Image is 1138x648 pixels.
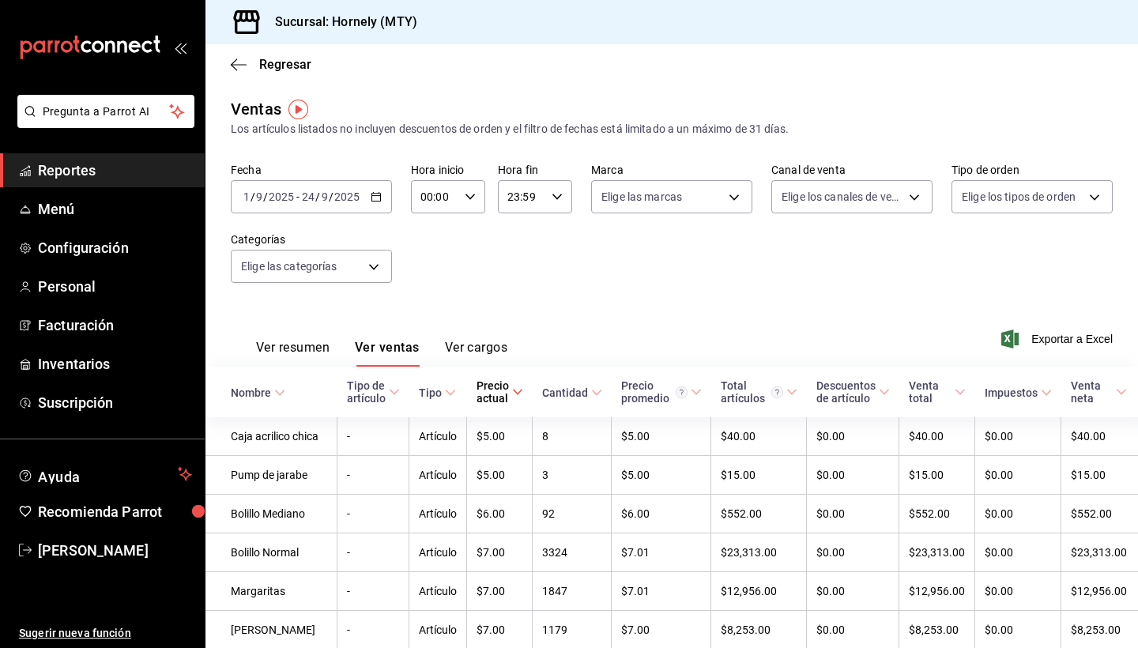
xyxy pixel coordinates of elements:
div: Ventas [231,97,281,121]
td: Artículo [409,495,467,533]
div: Nombre [231,386,271,399]
span: Inventarios [38,353,192,375]
span: Suscripción [38,392,192,413]
span: Elige los canales de venta [782,189,903,205]
span: - [296,190,300,203]
span: Venta neta [1071,379,1128,405]
td: $40.00 [899,417,975,456]
a: Pregunta a Parrot AI [11,115,194,131]
td: $15.00 [899,456,975,495]
label: Categorías [231,234,392,245]
label: Canal de venta [771,164,933,175]
label: Fecha [231,164,392,175]
span: Total artículos [721,379,797,405]
td: $5.00 [612,456,711,495]
input: -- [243,190,251,203]
label: Marca [591,164,752,175]
td: $7.00 [467,533,533,572]
span: Reportes [38,160,192,181]
span: Personal [38,276,192,297]
input: -- [255,190,263,203]
td: - [337,456,409,495]
label: Tipo de orden [951,164,1113,175]
img: Tooltip marker [288,100,308,119]
button: Ver resumen [256,340,330,367]
span: Facturación [38,315,192,336]
td: Artículo [409,417,467,456]
svg: Precio promedio = Total artículos / cantidad [676,386,688,398]
td: $7.01 [612,572,711,611]
td: $40.00 [711,417,807,456]
span: Sugerir nueva función [19,625,192,642]
td: $7.00 [467,572,533,611]
span: Cantidad [542,386,602,399]
span: Elige los tipos de orden [962,189,1076,205]
div: Venta neta [1071,379,1114,405]
button: open_drawer_menu [174,41,187,54]
span: Precio actual [477,379,523,405]
input: -- [301,190,315,203]
td: 92 [533,495,612,533]
input: -- [321,190,329,203]
td: $0.00 [807,456,899,495]
td: Caja acrilico chica [205,417,337,456]
td: Bolillo Normal [205,533,337,572]
span: Regresar [259,57,311,72]
td: Artículo [409,533,467,572]
span: Precio promedio [621,379,702,405]
span: [PERSON_NAME] [38,540,192,561]
td: $0.00 [975,572,1061,611]
input: ---- [333,190,360,203]
button: Ver ventas [355,340,420,367]
div: Tipo [419,386,442,399]
td: $0.00 [975,495,1061,533]
td: - [337,533,409,572]
span: Tipo de artículo [347,379,400,405]
td: $12,956.00 [899,572,975,611]
td: $0.00 [807,417,899,456]
td: $6.00 [467,495,533,533]
h3: Sucursal: Hornely (MTY) [262,13,417,32]
span: Venta total [909,379,966,405]
span: Configuración [38,237,192,258]
td: - [337,417,409,456]
span: Tipo [419,386,456,399]
td: 3 [533,456,612,495]
button: Ver cargos [445,340,508,367]
td: $552.00 [899,495,975,533]
span: Ayuda [38,465,171,484]
span: Pregunta a Parrot AI [43,104,170,120]
button: Exportar a Excel [1004,330,1113,348]
span: / [329,190,333,203]
td: $0.00 [807,572,899,611]
span: / [251,190,255,203]
span: Nombre [231,386,285,399]
td: Artículo [409,456,467,495]
td: $12,956.00 [711,572,807,611]
td: $5.00 [467,417,533,456]
td: $23,313.00 [899,533,975,572]
td: $0.00 [975,456,1061,495]
div: Total artículos [721,379,783,405]
span: Menú [38,198,192,220]
td: Margaritas [205,572,337,611]
label: Hora inicio [411,164,485,175]
td: Bolillo Mediano [205,495,337,533]
td: $5.00 [467,456,533,495]
span: / [263,190,268,203]
td: $0.00 [807,495,899,533]
td: Pump de jarabe [205,456,337,495]
span: Descuentos de artículo [816,379,890,405]
button: Regresar [231,57,311,72]
td: $0.00 [975,533,1061,572]
div: Impuestos [985,386,1038,399]
td: 8 [533,417,612,456]
span: Elige las marcas [601,189,682,205]
span: / [315,190,320,203]
td: - [337,495,409,533]
div: Descuentos de artículo [816,379,876,405]
td: Artículo [409,572,467,611]
td: 1847 [533,572,612,611]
